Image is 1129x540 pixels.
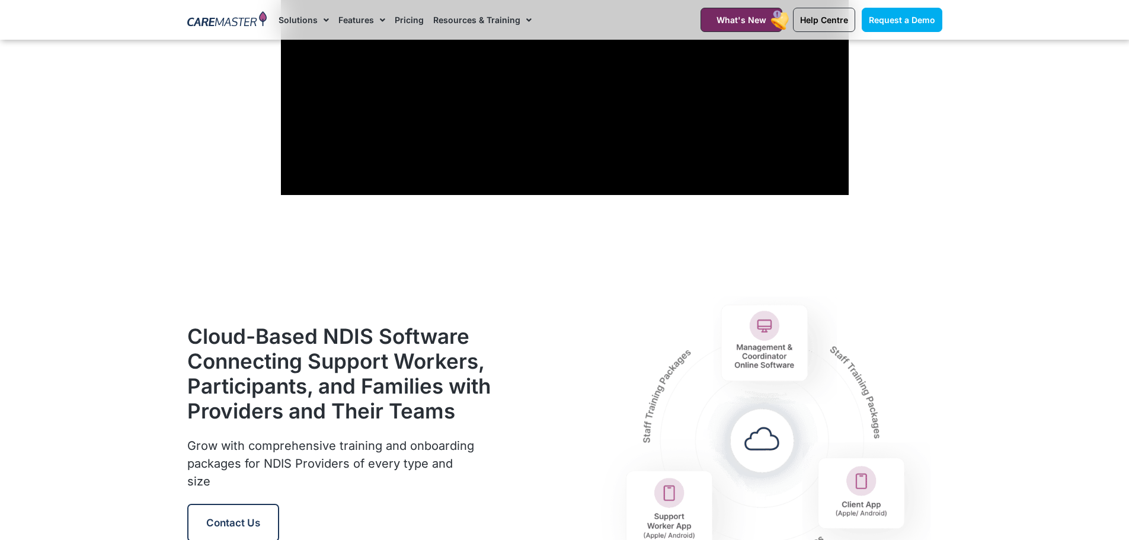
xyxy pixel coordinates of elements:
span: Request a Demo [869,15,935,25]
span: What's New [717,15,766,25]
img: CareMaster Logo [187,11,267,29]
span: Help Centre [800,15,848,25]
h2: Cloud-Based NDIS Software Connecting Support Workers, Participants, and Families with Providers a... [187,324,492,423]
span: Contact Us [206,517,260,529]
a: Help Centre [793,8,855,32]
a: Request a Demo [862,8,942,32]
span: Grow with comprehensive training and onboarding packages for NDIS Providers of every type and size [187,439,474,488]
a: What's New [701,8,782,32]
